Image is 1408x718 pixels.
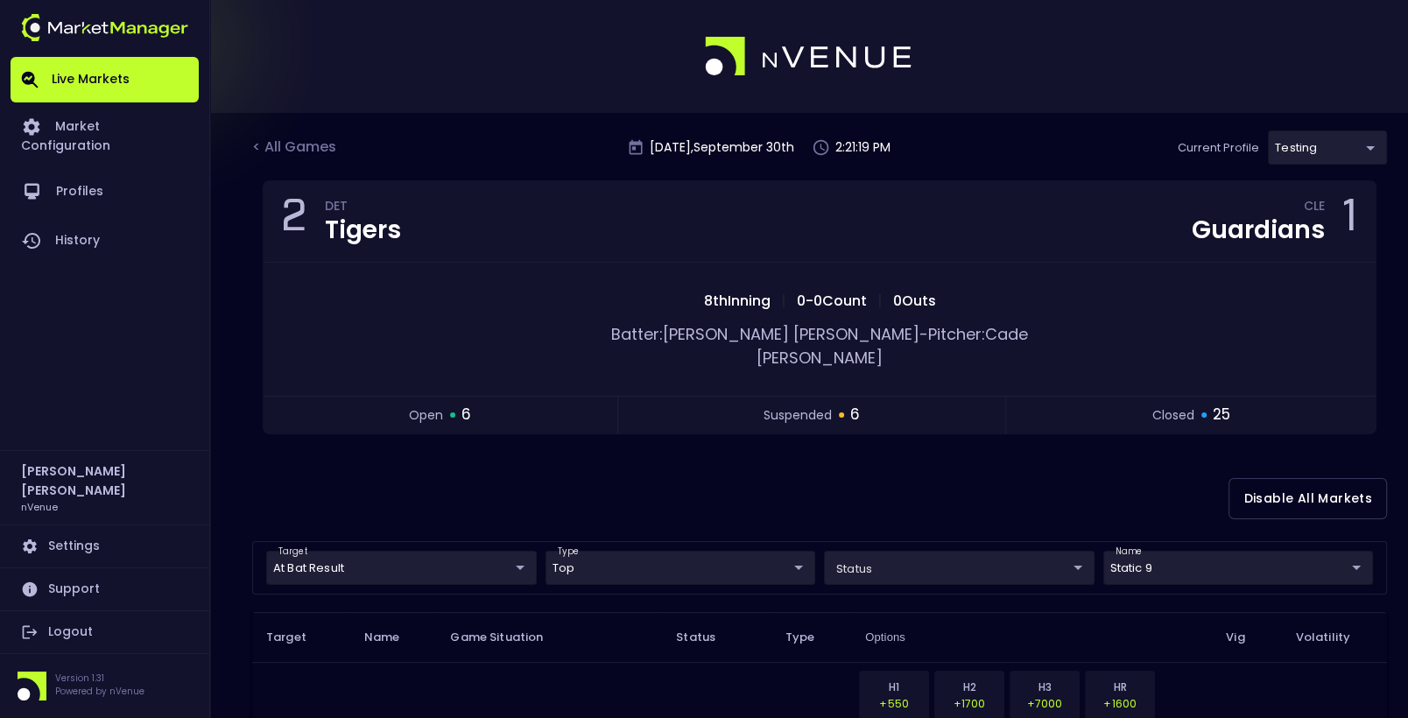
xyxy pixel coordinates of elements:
div: 2 [281,195,307,248]
a: Market Configuration [11,102,199,167]
span: open [409,406,443,425]
span: Type [785,630,838,645]
span: suspended [764,406,832,425]
span: 0 Outs [888,291,941,311]
span: 8th Inning [699,291,776,311]
p: Current Profile [1178,139,1259,157]
label: type [558,546,579,558]
p: H1 [870,679,918,695]
p: 2:21:19 PM [835,138,891,157]
p: +7000 [1021,695,1068,712]
p: H3 [1021,679,1068,695]
span: Volatility [1296,630,1373,645]
a: Profiles [11,167,199,216]
label: target [278,546,307,558]
span: closed [1152,406,1194,425]
span: 6 [461,404,471,426]
p: +1700 [946,695,993,712]
span: | [872,291,888,311]
div: target [824,551,1095,585]
span: 25 [1213,404,1230,426]
p: HR [1096,679,1144,695]
span: Name [364,630,423,645]
p: Powered by nVenue [55,685,144,698]
span: - [919,323,928,345]
div: target [1268,130,1387,165]
th: Options [851,612,1212,662]
h2: [PERSON_NAME] [PERSON_NAME] [21,461,188,500]
p: +1600 [1096,695,1144,712]
p: +550 [870,695,918,712]
div: target [266,551,537,585]
span: Target [266,630,329,645]
p: H2 [946,679,993,695]
div: Tigers [325,218,401,243]
img: logo [21,14,188,41]
p: Version 1.31 [55,672,144,685]
a: Settings [11,525,199,567]
h3: nVenue [21,500,58,513]
span: Status [676,630,738,645]
div: target [1103,551,1374,585]
a: History [11,216,199,265]
span: | [776,291,792,311]
div: target [546,551,816,585]
div: Version 1.31Powered by nVenue [11,672,199,700]
div: DET [325,201,401,215]
a: Support [11,568,199,610]
button: Disable All Markets [1228,478,1387,519]
span: 0 - 0 Count [792,291,872,311]
span: Game Situation [450,630,566,645]
div: Guardians [1192,218,1325,243]
label: name [1116,546,1142,558]
img: logo [705,37,913,77]
p: [DATE] , September 30 th [650,138,794,157]
span: Vig [1226,630,1267,645]
div: 1 [1342,195,1358,248]
span: 6 [850,404,860,426]
div: < All Games [252,137,340,159]
span: Batter: [PERSON_NAME] [PERSON_NAME] [611,323,919,345]
a: Live Markets [11,57,199,102]
div: CLE [1304,201,1325,215]
a: Logout [11,611,199,653]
